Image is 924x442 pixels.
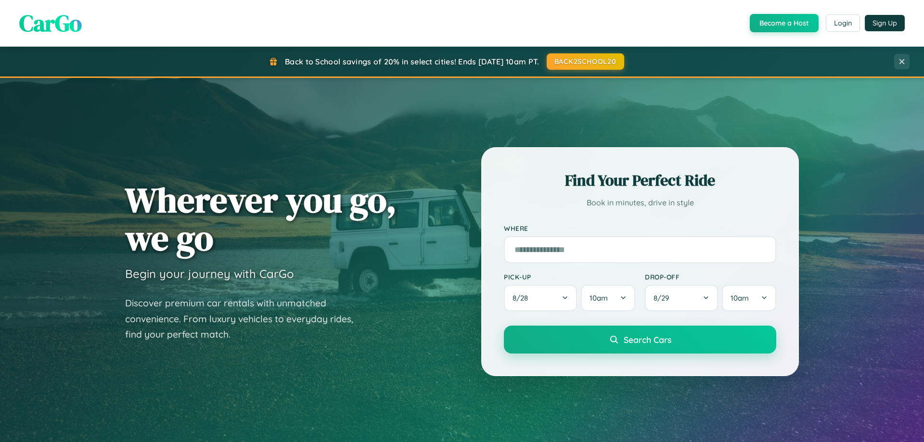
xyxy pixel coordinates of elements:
button: Sign Up [865,15,905,31]
button: 8/28 [504,285,577,311]
p: Discover premium car rentals with unmatched convenience. From luxury vehicles to everyday rides, ... [125,295,366,342]
span: Search Cars [624,334,671,345]
h1: Wherever you go, we go [125,181,397,257]
span: 8 / 28 [513,293,533,303]
p: Book in minutes, drive in style [504,196,776,210]
label: Where [504,224,776,232]
label: Drop-off [645,273,776,281]
label: Pick-up [504,273,635,281]
button: 10am [581,285,635,311]
span: 10am [590,293,608,303]
button: Become a Host [750,14,819,32]
h2: Find Your Perfect Ride [504,170,776,191]
h3: Begin your journey with CarGo [125,266,294,281]
button: BACK2SCHOOL20 [547,53,624,70]
span: 8 / 29 [654,293,674,303]
button: Search Cars [504,326,776,354]
span: CarGo [19,7,82,39]
span: Back to School savings of 20% in select cities! Ends [DATE] 10am PT. [285,57,539,66]
button: 8/29 [645,285,718,311]
button: Login [826,14,860,32]
button: 10am [722,285,776,311]
span: 10am [731,293,749,303]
